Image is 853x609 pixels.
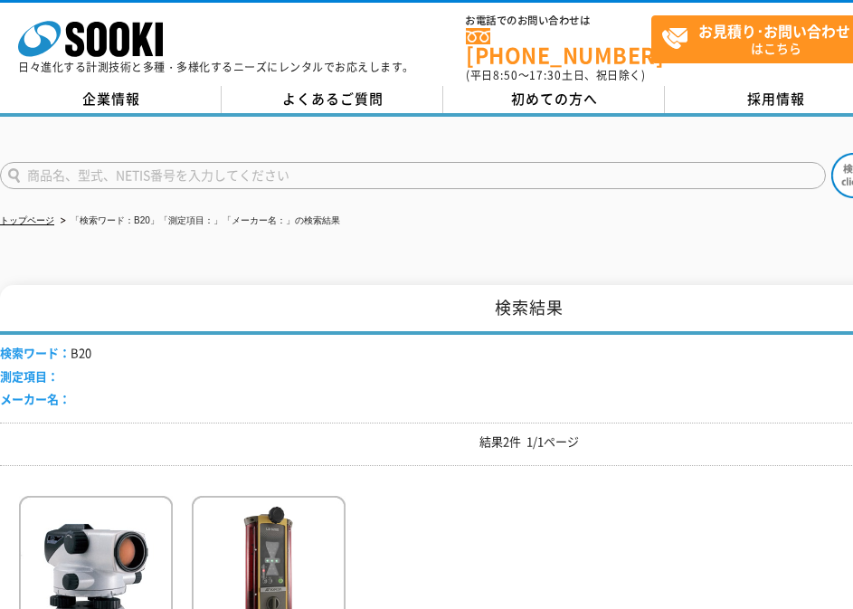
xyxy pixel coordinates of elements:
span: 8:50 [493,67,518,83]
span: (平日 ～ 土日、祝日除く) [466,67,645,83]
span: 17:30 [529,67,562,83]
a: よくあるご質問 [222,86,443,113]
a: [PHONE_NUMBER] [466,28,651,65]
a: 初めての方へ [443,86,665,113]
span: 初めての方へ [511,89,598,109]
p: 日々進化する計測技術と多種・多様化するニーズにレンタルでお応えします。 [18,62,414,72]
span: お電話でのお問い合わせは [466,15,651,26]
li: 「検索ワード：B20」「測定項目：」「メーカー名：」の検索結果 [57,212,340,231]
strong: お見積り･お問い合わせ [698,20,850,42]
